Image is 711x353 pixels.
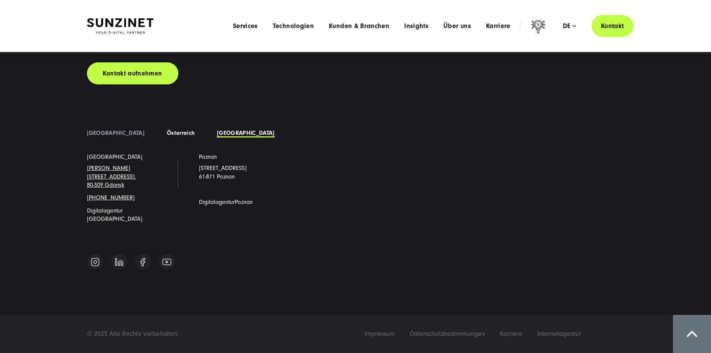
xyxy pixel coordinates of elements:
[87,18,153,34] img: SUNZINET Full Service Digital Agentur
[87,165,136,188] a: [PERSON_NAME][STREET_ADDRESS],80-309 Gdansk
[87,207,143,222] span: Digitalagentur [GEOGRAPHIC_DATA]
[235,199,253,205] span: Poznan
[115,258,123,266] img: Follow us on Linkedin
[87,130,144,136] a: [GEOGRAPHIC_DATA]
[500,330,523,338] span: Karriere
[199,165,247,171] span: [STREET_ADDRESS]
[162,258,171,265] img: Follow us on Youtube
[329,22,389,30] a: Kunden & Branchen
[563,22,576,30] div: de
[199,199,235,205] span: Digitalagentur
[273,22,314,30] a: Technologien
[87,194,135,201] a: [PHONE_NUMBER]
[217,130,274,136] a: [GEOGRAPHIC_DATA]
[410,330,485,338] span: Datenschutzbestimmungen
[167,130,194,136] a: Österreich
[404,22,428,30] a: Insights
[87,62,178,84] a: Kontakt aufnehmen
[87,153,143,161] a: [GEOGRAPHIC_DATA]
[91,257,100,267] img: Follow us on Instagram
[87,330,179,338] span: © 2025 Alle Rechte vorbehalten.
[199,173,223,180] span: 61-871 Po
[537,330,581,338] span: Internetagentur
[486,22,511,30] a: Karriere
[592,15,633,37] a: Kontakt
[443,22,471,30] a: Über uns
[140,258,145,266] img: Follow us on Facebook
[199,153,217,161] a: Poznan
[223,173,235,180] span: znan
[233,22,258,30] a: Services
[365,330,395,338] span: Impressum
